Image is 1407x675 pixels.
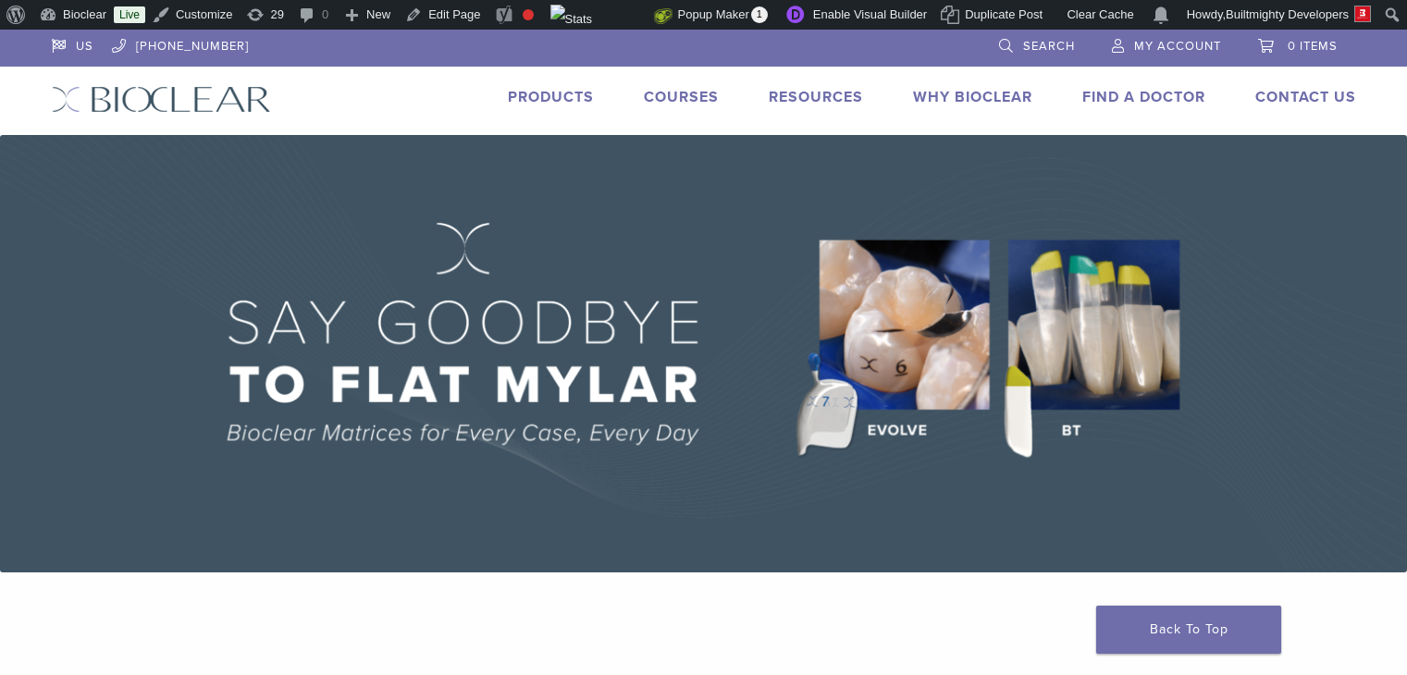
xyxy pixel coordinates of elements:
span: 0 items [1288,39,1338,54]
img: Views over 48 hours. Click for more Jetpack Stats. [550,5,654,27]
a: Courses [644,88,719,106]
a: US [52,30,93,57]
span: Search [1023,39,1075,54]
img: Bioclear [52,86,271,113]
span: My Account [1134,39,1221,54]
a: Products [508,88,594,106]
a: 0 items [1258,30,1338,57]
span: 1 [751,6,768,23]
a: Resources [769,88,863,106]
a: My Account [1112,30,1221,57]
a: Why Bioclear [913,88,1032,106]
a: Back To Top [1096,606,1281,654]
div: Focus keyphrase not set [523,9,534,20]
a: Search [999,30,1075,57]
a: Live [114,6,145,23]
a: [PHONE_NUMBER] [112,30,249,57]
a: Contact Us [1255,88,1356,106]
span: Builtmighty Developers [1226,7,1349,21]
a: Find A Doctor [1082,88,1205,106]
